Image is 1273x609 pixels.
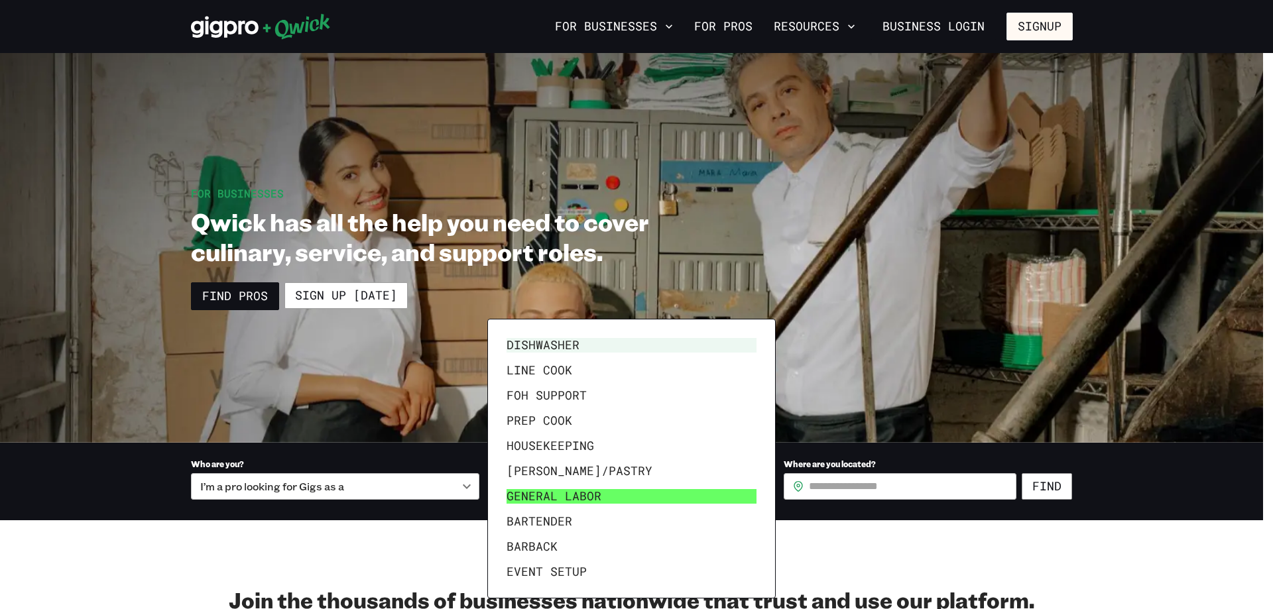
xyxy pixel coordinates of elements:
[501,383,762,408] li: FOH Support
[501,433,762,459] li: Housekeeping
[501,534,762,559] li: Barback
[501,358,762,383] li: Line Cook
[501,408,762,433] li: Prep Cook
[501,459,762,484] li: [PERSON_NAME]/Pastry
[501,484,762,509] li: General Labor
[501,333,762,358] li: Dishwasher
[501,509,762,534] li: Bartender
[501,559,762,584] li: Event Setup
